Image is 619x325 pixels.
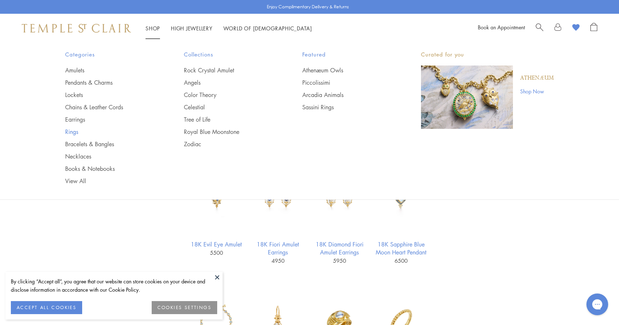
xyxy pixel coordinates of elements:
p: Enjoy Complimentary Delivery & Returns [267,3,349,10]
a: Book an Appointment [478,24,525,31]
a: View All [65,177,155,185]
a: Rings [65,128,155,136]
a: Amulets [65,66,155,74]
a: Sassini Rings [302,103,392,111]
a: Celestial [184,103,274,111]
a: Open Shopping Bag [590,23,597,34]
button: COOKIES SETTINGS [152,301,217,314]
span: Categories [65,50,155,59]
a: Chains & Leather Cords [65,103,155,111]
a: Search [536,23,543,34]
img: Temple St. Clair [22,24,131,33]
a: View Wishlist [572,23,580,34]
a: Pendants & Charms [65,79,155,86]
a: Rock Crystal Amulet [184,66,274,74]
a: High JewelleryHigh Jewellery [171,25,212,32]
a: Color Theory [184,91,274,99]
a: Bracelets & Bangles [65,140,155,148]
span: Collections [184,50,274,59]
a: Angels [184,79,274,86]
a: Athenæum [520,74,554,82]
a: Piccolissimi [302,79,392,86]
nav: Main navigation [146,24,312,33]
a: Books & Notebooks [65,165,155,173]
a: Athenæum Owls [302,66,392,74]
iframe: Gorgias live chat messenger [583,291,612,318]
button: ACCEPT ALL COOKIES [11,301,82,314]
span: Featured [302,50,392,59]
a: Shop Now [520,87,554,95]
a: Earrings [65,115,155,123]
a: Arcadia Animals [302,91,392,99]
p: Curated for you [421,50,554,59]
div: By clicking “Accept all”, you agree that our website can store cookies on your device and disclos... [11,277,217,294]
a: World of [DEMOGRAPHIC_DATA]World of [DEMOGRAPHIC_DATA] [223,25,312,32]
a: Zodiac [184,140,274,148]
a: Royal Blue Moonstone [184,128,274,136]
a: Necklaces [65,152,155,160]
a: Lockets [65,91,155,99]
a: Tree of Life [184,115,274,123]
a: ShopShop [146,25,160,32]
